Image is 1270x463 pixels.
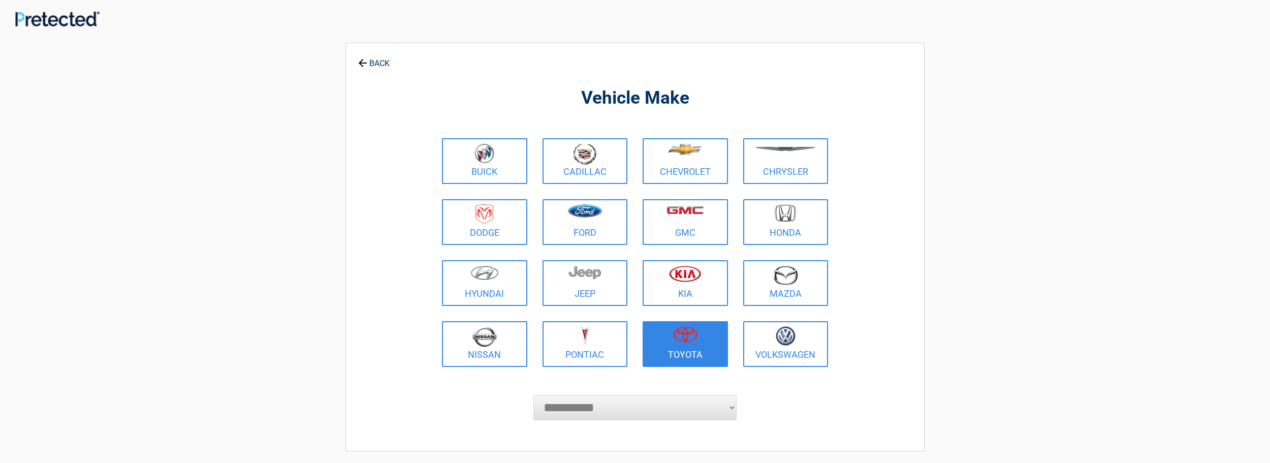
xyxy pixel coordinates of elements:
a: Jeep [543,260,628,306]
a: Pontiac [543,321,628,367]
img: volkswagen [776,326,796,346]
img: dodge [475,204,493,224]
a: Honda [743,199,829,245]
img: hyundai [470,265,499,280]
img: chrysler [754,147,816,151]
img: gmc [666,206,704,214]
a: Cadillac [543,138,628,184]
a: BACK [356,50,392,68]
a: Ford [543,199,628,245]
img: honda [775,204,796,222]
a: Dodge [442,199,527,245]
a: Kia [643,260,728,306]
img: jeep [568,265,601,280]
img: Main Logo [15,11,100,26]
a: Chrysler [743,138,829,184]
a: Mazda [743,260,829,306]
h2: Vehicle Make [439,86,831,110]
a: Chevrolet [643,138,728,184]
a: Buick [442,138,527,184]
img: buick [474,143,494,164]
a: Toyota [643,321,728,367]
a: Volkswagen [743,321,829,367]
img: pontiac [580,326,590,346]
img: chevrolet [668,144,702,155]
a: Hyundai [442,260,527,306]
img: cadillac [573,143,596,165]
img: nissan [472,326,497,347]
img: mazda [773,265,798,285]
img: toyota [673,326,697,343]
a: GMC [643,199,728,245]
img: kia [669,265,701,282]
img: ford [568,204,602,218]
a: Nissan [442,321,527,367]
